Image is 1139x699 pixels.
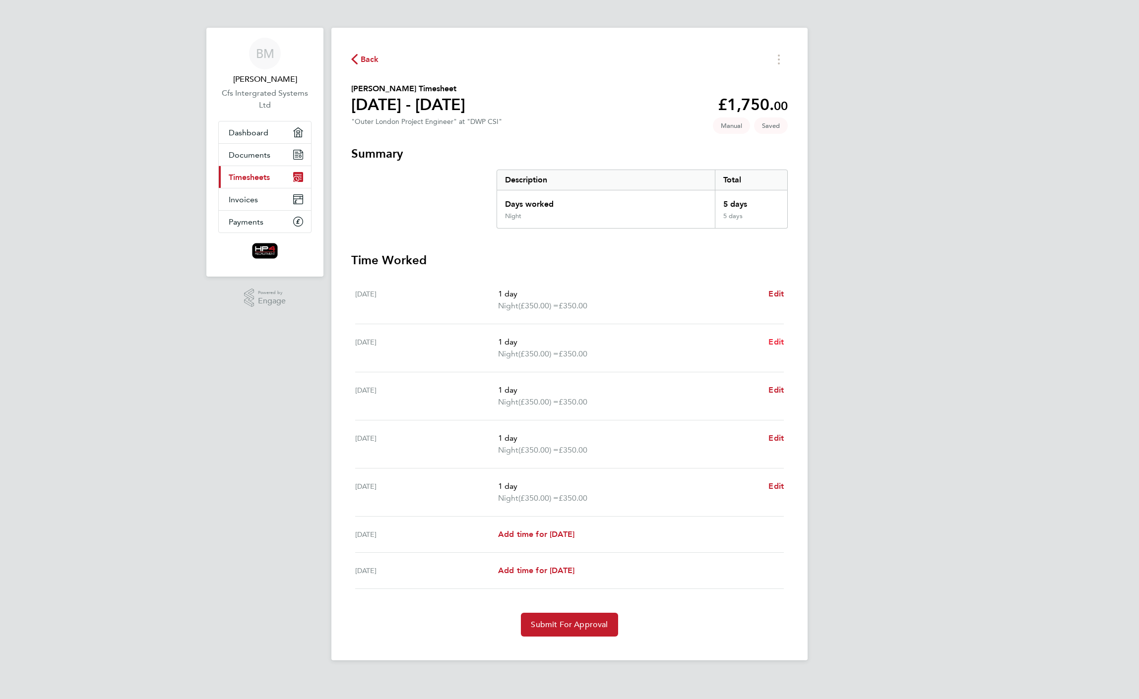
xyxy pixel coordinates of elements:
[768,289,784,298] span: Edit
[355,288,498,312] div: [DATE]
[219,121,311,143] a: Dashboard
[355,336,498,360] div: [DATE]
[497,170,788,229] div: Summary
[355,528,498,540] div: [DATE]
[521,613,618,637] button: Submit For Approval
[559,445,587,455] span: £350.00
[713,117,750,134] span: This timesheet was manually created.
[206,28,323,277] nav: Main navigation
[229,173,270,182] span: Timesheets
[770,52,788,67] button: Timesheets Menu
[351,117,502,126] div: "Outer London Project Engineer" at "DWP CSI"
[559,493,587,503] span: £350.00
[718,95,788,114] app-decimal: £1,750.
[252,243,278,259] img: hp4recruitment-logo-retina.png
[518,397,559,407] span: (£350.00) =
[219,188,311,210] a: Invoices
[559,397,587,407] span: £350.00
[774,99,788,113] span: 00
[355,565,498,577] div: [DATE]
[498,566,574,575] span: Add time for [DATE]
[218,38,312,85] a: BM[PERSON_NAME]
[768,384,784,396] a: Edit
[229,217,263,227] span: Payments
[498,384,760,396] p: 1 day
[497,170,715,190] div: Description
[768,288,784,300] a: Edit
[559,301,587,310] span: £350.00
[768,481,784,491] span: Edit
[498,300,518,312] span: Night
[219,166,311,188] a: Timesheets
[218,87,312,111] a: Cfs Intergrated Systems Ltd
[768,432,784,444] a: Edit
[518,493,559,503] span: (£350.00) =
[498,288,760,300] p: 1 day
[768,385,784,395] span: Edit
[768,337,784,347] span: Edit
[518,301,559,310] span: (£350.00) =
[498,529,574,539] span: Add time for [DATE]
[219,211,311,233] a: Payments
[351,83,465,95] h2: [PERSON_NAME] Timesheet
[498,528,574,540] a: Add time for [DATE]
[768,480,784,492] a: Edit
[754,117,788,134] span: This timesheet is Saved.
[715,170,787,190] div: Total
[258,297,286,305] span: Engage
[351,95,465,115] h1: [DATE] - [DATE]
[715,212,787,228] div: 5 days
[258,289,286,297] span: Powered by
[498,480,760,492] p: 1 day
[768,336,784,348] a: Edit
[518,445,559,455] span: (£350.00) =
[559,349,587,358] span: £350.00
[351,252,788,268] h3: Time Worked
[355,432,498,456] div: [DATE]
[218,243,312,259] a: Go to home page
[219,144,311,166] a: Documents
[497,190,715,212] div: Days worked
[498,444,518,456] span: Night
[498,396,518,408] span: Night
[768,433,784,443] span: Edit
[498,432,760,444] p: 1 day
[518,349,559,358] span: (£350.00) =
[229,150,270,160] span: Documents
[361,54,379,65] span: Back
[351,53,379,65] button: Back
[715,190,787,212] div: 5 days
[498,492,518,504] span: Night
[351,146,788,162] h3: Summary
[355,384,498,408] div: [DATE]
[355,480,498,504] div: [DATE]
[498,348,518,360] span: Night
[229,128,268,137] span: Dashboard
[256,47,274,60] span: BM
[498,336,760,348] p: 1 day
[531,620,608,630] span: Submit For Approval
[229,195,258,204] span: Invoices
[218,73,312,85] span: Ben Moore
[498,565,574,577] a: Add time for [DATE]
[505,212,521,220] div: Night
[244,289,286,307] a: Powered byEngage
